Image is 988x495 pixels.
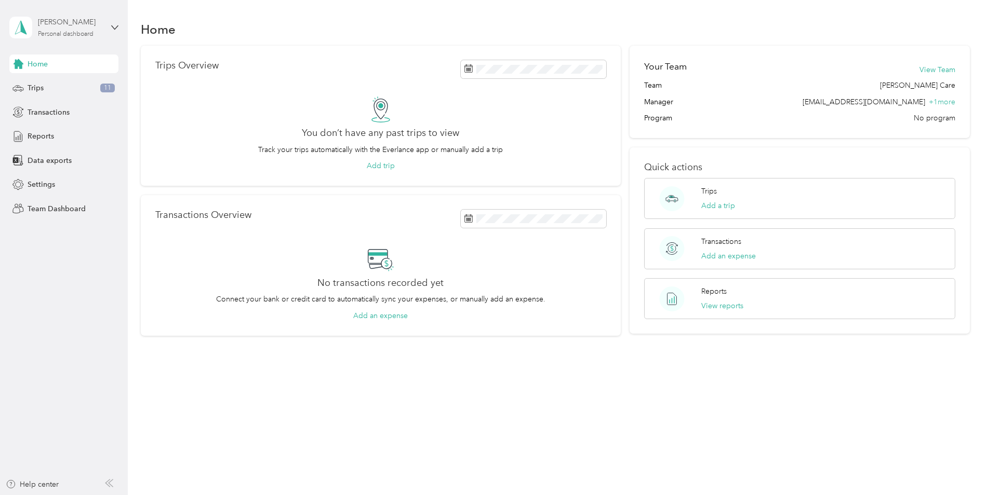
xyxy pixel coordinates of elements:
span: Home [28,59,48,70]
h2: Your Team [644,60,687,73]
span: Program [644,113,672,123]
p: Transactions Overview [155,210,251,221]
p: Trips Overview [155,60,219,71]
p: Connect your bank or credit card to automatically sync your expenses, or manually add an expense. [216,294,545,305]
p: Transactions [701,236,741,247]
h2: You don’t have any past trips to view [302,128,459,139]
div: Personal dashboard [38,31,94,37]
h2: No transactions recorded yet [317,278,444,288]
span: Transactions [28,107,70,118]
span: No program [914,113,955,123]
span: [EMAIL_ADDRESS][DOMAIN_NAME] [803,98,925,106]
p: Reports [701,286,727,297]
span: Team Dashboard [28,203,86,214]
button: Add a trip [701,200,735,211]
button: Help center [6,479,59,490]
button: View Team [919,64,955,75]
p: Quick actions [644,162,955,173]
div: [PERSON_NAME] [38,17,103,27]
button: Add trip [367,160,395,171]
span: + 1 more [929,98,955,106]
span: Team [644,80,662,91]
p: Trips [701,186,717,197]
span: Reports [28,131,54,142]
p: Track your trips automatically with the Everlance app or manually add a trip [258,144,503,155]
span: Manager [644,97,673,107]
button: Add an expense [353,310,408,321]
button: Add an expense [701,251,756,262]
button: View reports [701,300,743,311]
h1: Home [141,24,176,35]
span: Data exports [28,155,72,166]
span: Trips [28,82,44,93]
span: [PERSON_NAME] Care [880,80,955,91]
span: 11 [100,84,115,93]
iframe: Everlance-gr Chat Button Frame [930,437,988,495]
span: Settings [28,179,55,190]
